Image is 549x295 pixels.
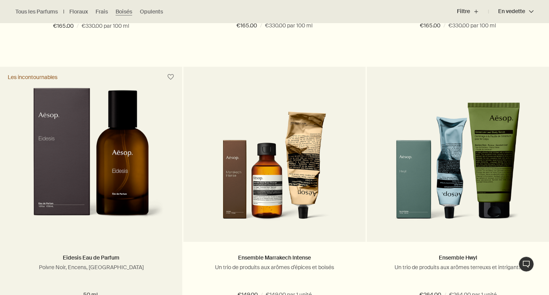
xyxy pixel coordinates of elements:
a: Opulents [140,8,163,15]
p: Un trio de produits aux arômes d’épices et boisés [195,264,354,271]
a: Hwyl scented trio [367,88,549,242]
a: Boisés [116,8,132,15]
span: €165.00 [420,21,440,30]
button: Placer sur l'étagère [164,70,178,84]
button: Chat en direct [519,256,534,272]
span: / [77,22,79,31]
a: Tous les Parfums [15,8,58,15]
span: €165.00 [237,21,257,30]
img: Eidesis Eau de Parfum in amber glass bottle with outer carton [18,88,164,230]
a: Floraux [69,8,88,15]
span: €330.00 par 100 ml [82,22,129,31]
button: En vedette [489,2,534,21]
a: Ensemble Marrakech Intense [238,254,311,261]
span: / [260,21,262,30]
span: €330.00 par 100 ml [265,21,312,30]
p: Poivre Noir, Encens, [GEOGRAPHIC_DATA] [12,264,171,271]
span: €330.00 par 100 ml [448,21,496,30]
a: Frais [96,8,108,15]
button: Filtre [457,2,489,21]
a: Ensemble Hwyl [439,254,477,261]
span: €165.00 [53,22,74,31]
p: Un trio de produits aux arômes terreuxs et intrigants [378,264,537,271]
span: / [443,21,445,30]
img: Hwyl scented trio [395,88,521,230]
div: Les incontournables [8,74,57,81]
a: Eidesis Eau de Parfum [63,254,119,261]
